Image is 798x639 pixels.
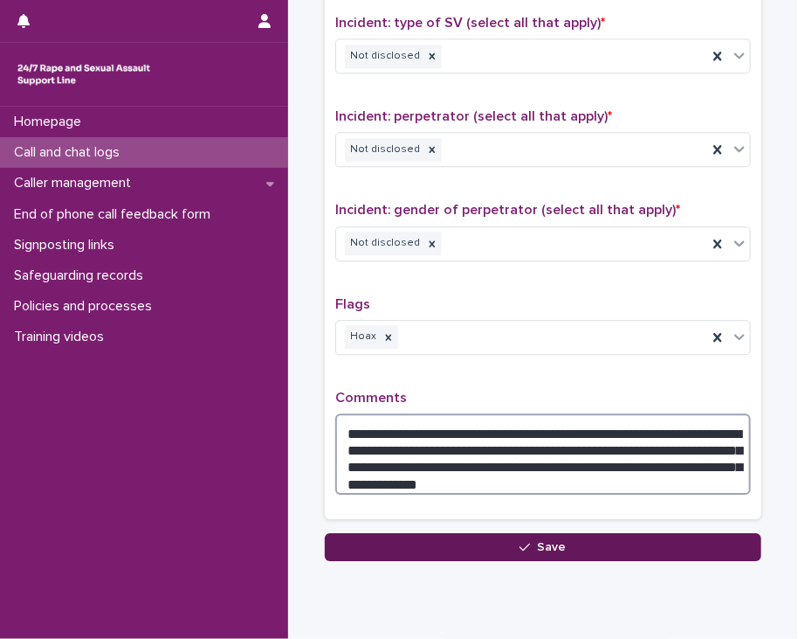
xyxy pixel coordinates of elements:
[335,109,612,123] span: Incident: perpetrator (select all that apply)
[7,144,134,161] p: Call and chat logs
[325,533,761,561] button: Save
[7,237,128,254] p: Signposting links
[345,45,423,68] div: Not disclosed
[335,391,407,405] span: Comments
[538,541,567,553] span: Save
[7,267,157,284] p: Safeguarding records
[335,16,605,30] span: Incident: type of SV (select all that apply)
[335,203,680,217] span: Incident: gender of perpetrator (select all that apply)
[345,138,423,162] div: Not disclosed
[7,175,145,191] p: Caller management
[14,57,154,92] img: rhQMoQhaT3yELyF149Cw
[345,325,379,349] div: Hoax
[335,297,370,311] span: Flags
[345,232,423,255] div: Not disclosed
[7,114,95,130] p: Homepage
[7,206,224,223] p: End of phone call feedback form
[7,298,166,315] p: Policies and processes
[7,329,118,345] p: Training videos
